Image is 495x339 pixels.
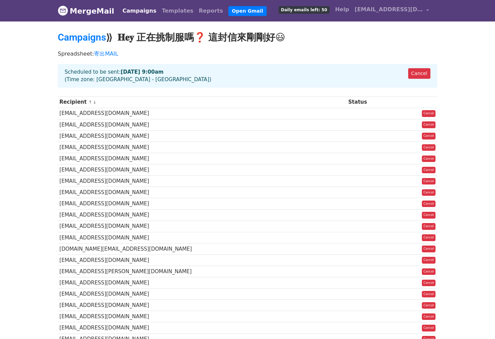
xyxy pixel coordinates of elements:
a: Campaigns [58,32,106,43]
td: [EMAIL_ADDRESS][DOMAIN_NAME] [58,254,347,266]
td: [EMAIL_ADDRESS][DOMAIN_NAME] [58,311,347,322]
td: [EMAIL_ADDRESS][DOMAIN_NAME] [58,130,347,142]
a: Cancel [422,189,436,196]
td: [EMAIL_ADDRESS][DOMAIN_NAME] [58,119,347,130]
a: Cancel [408,68,430,79]
td: [EMAIL_ADDRESS][DOMAIN_NAME] [58,221,347,232]
td: [EMAIL_ADDRESS][DOMAIN_NAME] [58,289,347,300]
a: Cancel [422,178,436,185]
h2: ⟫ 𝐇𝐞𝐲 正在挑制服嗎❓ 這封信來剛剛好😃 [58,32,437,43]
a: Cancel [422,133,436,139]
a: MergeMail [58,4,114,18]
td: [EMAIL_ADDRESS][DOMAIN_NAME] [58,209,347,221]
a: [EMAIL_ADDRESS][DOMAIN_NAME] [352,3,432,19]
td: [EMAIL_ADDRESS][DOMAIN_NAME] [58,322,347,334]
a: Cancel [422,257,436,264]
td: [EMAIL_ADDRESS][DOMAIN_NAME] [58,176,347,187]
a: Cancel [422,121,436,128]
span: [EMAIL_ADDRESS][DOMAIN_NAME] [354,5,423,14]
a: Cancel [422,246,436,252]
a: Open Gmail [228,6,266,16]
a: Cancel [422,268,436,275]
a: Cancel [422,325,436,331]
strong: [DATE] 9:00am [121,69,163,75]
img: MergeMail logo [58,5,68,16]
td: [EMAIL_ADDRESS][DOMAIN_NAME] [58,187,347,198]
th: Recipient [58,97,347,108]
a: Cancel [422,167,436,174]
td: [EMAIL_ADDRESS][DOMAIN_NAME] [58,198,347,209]
td: [DOMAIN_NAME][EMAIL_ADDRESS][DOMAIN_NAME] [58,243,347,254]
th: Status [347,97,393,108]
td: [EMAIL_ADDRESS][DOMAIN_NAME] [58,164,347,176]
td: [EMAIL_ADDRESS][DOMAIN_NAME] [58,153,347,164]
a: Cancel [422,302,436,309]
td: [EMAIL_ADDRESS][DOMAIN_NAME] [58,142,347,153]
p: Spreadsheet: [58,50,437,57]
a: Templates [159,4,196,18]
td: [EMAIL_ADDRESS][DOMAIN_NAME] [58,232,347,243]
a: Reports [196,4,226,18]
a: Cancel [422,280,436,286]
td: [EMAIL_ADDRESS][DOMAIN_NAME] [58,108,347,119]
td: [EMAIL_ADDRESS][PERSON_NAME][DOMAIN_NAME] [58,266,347,277]
a: Daily emails left: 50 [276,3,332,16]
a: 寄出MAIL [94,50,118,57]
a: Cancel [422,144,436,151]
a: Cancel [422,313,436,320]
a: Campaigns [120,4,159,18]
a: ↓ [93,100,96,105]
a: ↑ [89,100,92,105]
a: Cancel [422,212,436,219]
a: Cancel [422,110,436,117]
div: Scheduled to be sent: (Time zone: [GEOGRAPHIC_DATA] - [GEOGRAPHIC_DATA]) [58,64,437,88]
td: [EMAIL_ADDRESS][DOMAIN_NAME] [58,277,347,289]
a: Cancel [422,234,436,241]
a: Cancel [422,291,436,298]
a: Cancel [422,223,436,230]
a: Cancel [422,201,436,207]
td: [EMAIL_ADDRESS][DOMAIN_NAME] [58,300,347,311]
a: Cancel [422,156,436,162]
span: Daily emails left: 50 [279,6,330,14]
a: Help [332,3,352,16]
